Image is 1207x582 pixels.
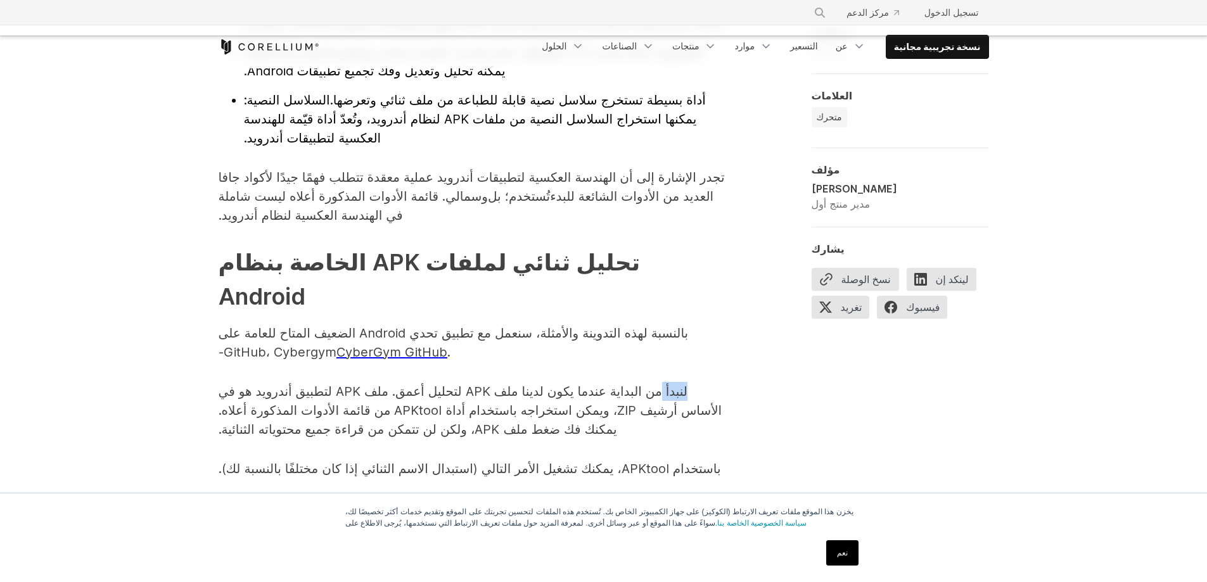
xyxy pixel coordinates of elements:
[812,296,878,324] a: تغريد
[877,296,955,324] a: فيسبوك
[244,92,330,108] font: السلاسل النصية:
[812,268,899,291] button: نسخ الوصلة
[812,182,897,195] font: [PERSON_NAME]
[826,540,859,566] a: نعم
[672,41,699,51] font: منتجات
[542,41,566,51] font: الحلول
[219,461,721,476] font: باستخدام APKtool، يمكنك تشغيل الأمر التالي (استبدال الاسم الثنائي إذا كان مختلفًا بالنسبة لك).
[219,189,714,223] font: العديد من الأدوات الشائعة للبدء في الهندسة العكسية لنظام أندرويد.
[936,273,969,286] font: لينكد إن
[602,41,637,51] font: الصناعات
[244,92,706,146] font: أداة بسيطة تستخرج سلاسل نصية قابلة للطباعة من ملف ثنائي وتعرضها. يمكنها استخراج السلاسل النصية من...
[812,163,840,176] font: مؤلف
[244,44,705,79] font: (المعروف أيضًا باسم "r2"): هو إطار عمل هندسة عكسية مجاني ومفتوح المصدر يمكنه تحليل وتعديل وفك تجم...
[841,301,862,313] font: تغريد
[219,39,319,54] a: كوريليوم هوم
[812,198,871,210] font: مدير منتج أول
[345,507,853,528] font: يخزن هذا الموقع ملفات تعريف الارتباط (الكوكيز) على جهاز الكمبيوتر الخاص بك. تُستخدم هذه الملفات ل...
[790,41,818,51] font: التسعير
[837,548,848,557] font: نعم
[812,107,847,127] a: متحرك
[894,41,981,52] font: نسخة تجريبية مجانية
[906,301,940,313] font: فيسبوك
[734,41,755,51] font: موارد
[812,89,853,102] font: العلامات
[509,189,550,204] font: تُستخدم
[219,248,641,310] font: تحليل ثنائي لملفات APK الخاصة بنظام Android
[817,111,842,122] font: متحرك
[219,384,722,437] font: لنبدأ من البداية عندما يكون لدينا ملف APK لتحليل أعمق. ملف APK لتطبيق أندرويد هو في الأساس أرشيف ...
[219,170,725,204] font: تجدر الإشارة إلى أن الهندسة العكسية لتطبيقات أندرويد عملية معقدة تتطلب فهمًا جيدًا لأكواد جافا وس...
[836,41,848,51] font: عن
[488,189,509,204] font: ؛ بل
[907,268,984,296] a: لينكد إن
[336,345,447,360] a: CyberGym GitHub
[447,345,450,360] font: .
[812,243,845,255] font: يشارك
[534,35,988,59] div: قائمة التنقل
[219,326,689,360] font: بالنسبة لهذه التدوينة والأمثلة، سنعمل مع تطبيق تحدي Android الضعيف المتاح للعامة على GitHub، Cybe...
[715,519,807,528] a: سياسة الخصوصية الخاصة بنا.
